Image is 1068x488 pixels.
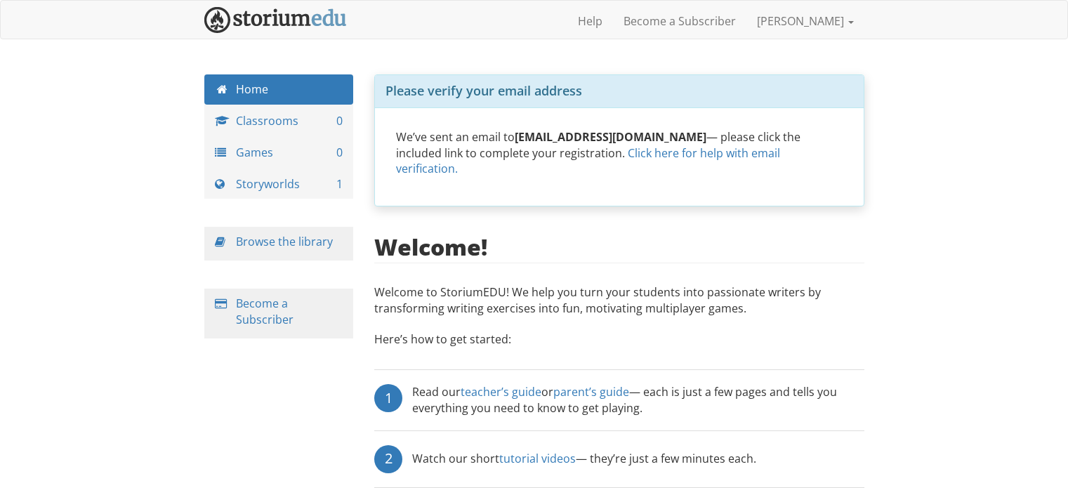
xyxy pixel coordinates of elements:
[412,384,864,416] div: Read our or — each is just a few pages and tells you everything you need to know to get playing.
[553,384,629,400] a: parent’s guide
[204,138,354,168] a: Games 0
[374,235,487,259] h2: Welcome!
[515,129,706,145] strong: [EMAIL_ADDRESS][DOMAIN_NAME]
[336,176,343,192] span: 1
[204,169,354,199] a: Storyworlds 1
[336,145,343,161] span: 0
[385,82,582,99] span: Please verify your email address
[374,384,402,412] div: 1
[461,384,541,400] a: teacher’s guide
[236,234,333,249] a: Browse the library
[499,451,576,466] a: tutorial videos
[374,284,864,324] p: Welcome to StoriumEDU! We help you turn your students into passionate writers by transforming wri...
[374,445,402,473] div: 2
[396,145,780,177] a: Click here for help with email verification.
[412,445,756,473] div: Watch our short — they’re just a few minutes each.
[204,74,354,105] a: Home
[204,7,347,33] img: StoriumEDU
[336,113,343,129] span: 0
[746,4,864,39] a: [PERSON_NAME]
[204,106,354,136] a: Classrooms 0
[567,4,613,39] a: Help
[613,4,746,39] a: Become a Subscriber
[236,296,294,327] a: Become a Subscriber
[374,331,864,362] p: Here’s how to get started:
[396,129,843,178] p: We’ve sent an email to — please click the included link to complete your registration.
